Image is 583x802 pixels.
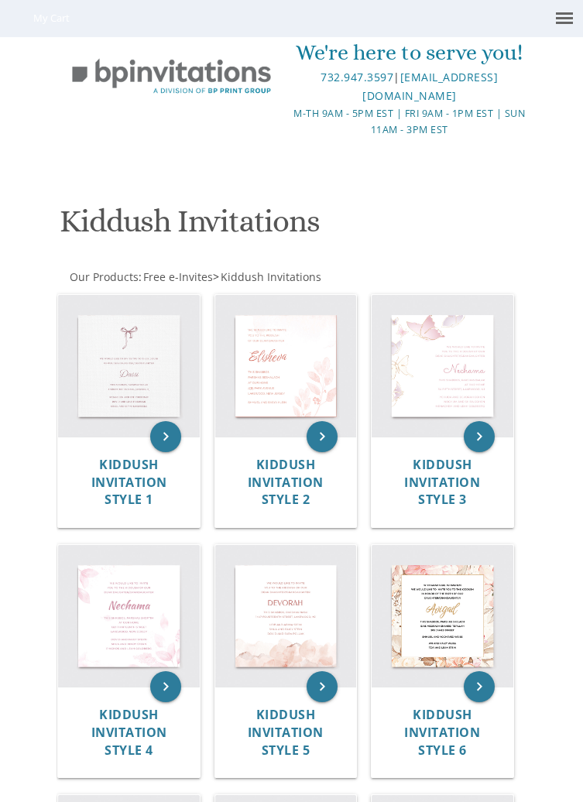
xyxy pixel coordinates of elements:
[221,269,321,284] span: Kiddush Invitations
[91,708,167,758] a: Kiddush Invitation Style 4
[248,456,324,509] span: Kiddush Invitation Style 2
[404,706,480,759] span: Kiddush Invitation Style 6
[464,421,495,452] a: keyboard_arrow_right
[219,269,321,284] a: Kiddush Invitations
[143,269,213,284] span: Free e-Invites
[91,458,167,508] a: Kiddush Invitation Style 1
[293,105,526,139] div: M-Th 9am - 5pm EST | Fri 9am - 1pm EST | Sun 11am - 3pm EST
[58,295,200,437] img: Kiddush Invitation Style 1
[248,708,324,758] a: Kiddush Invitation Style 5
[150,421,181,452] a: keyboard_arrow_right
[57,269,526,285] div: :
[404,708,480,758] a: Kiddush Invitation Style 6
[321,70,393,84] a: 732.947.3597
[58,545,200,687] img: Kiddush Invitation Style 4
[293,37,526,68] div: We're here to serve you!
[404,458,480,508] a: Kiddush Invitation Style 3
[68,269,139,284] a: Our Products
[372,545,513,687] img: Kiddush Invitation Style 6
[372,295,513,437] img: Kiddush Invitation Style 3
[91,456,167,509] span: Kiddush Invitation Style 1
[248,458,324,508] a: Kiddush Invitation Style 2
[91,706,167,759] span: Kiddush Invitation Style 4
[215,545,357,687] img: Kiddush Invitation Style 5
[248,706,324,759] span: Kiddush Invitation Style 5
[215,295,357,437] img: Kiddush Invitation Style 2
[404,456,480,509] span: Kiddush Invitation Style 3
[307,421,338,452] a: keyboard_arrow_right
[213,269,321,284] span: >
[57,49,286,105] img: BP Invitation Loft
[142,269,213,284] a: Free e-Invites
[464,671,495,702] a: keyboard_arrow_right
[60,204,523,250] h1: Kiddush Invitations
[150,671,181,702] a: keyboard_arrow_right
[307,671,338,702] a: keyboard_arrow_right
[293,68,526,105] div: |
[362,70,498,103] a: [EMAIL_ADDRESS][DOMAIN_NAME]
